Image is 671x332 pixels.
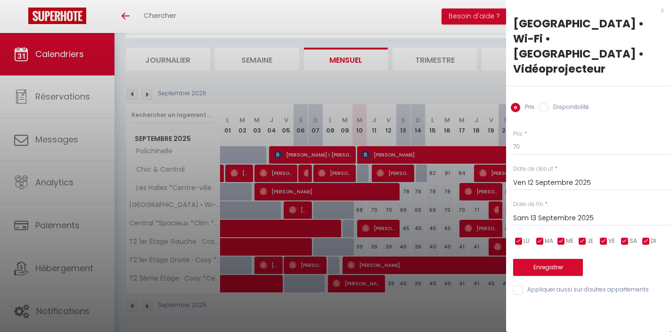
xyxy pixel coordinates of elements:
span: VE [608,237,615,246]
span: JE [587,237,593,246]
span: SA [630,237,637,246]
label: Date de fin [513,200,543,209]
label: Date de début [513,165,553,174]
label: Prix [520,103,534,113]
label: Disponibilité [548,103,589,113]
button: Enregistrer [513,259,583,276]
span: DI [651,237,656,246]
span: ME [566,237,573,246]
span: MA [545,237,553,246]
button: Ouvrir le widget de chat LiveChat [8,4,36,32]
span: LU [524,237,530,246]
div: [GEOGRAPHIC_DATA] • Wi-Fi • [GEOGRAPHIC_DATA] • Vidéoprojecteur [513,16,664,76]
div: x [506,5,664,16]
label: Prix [513,130,523,139]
